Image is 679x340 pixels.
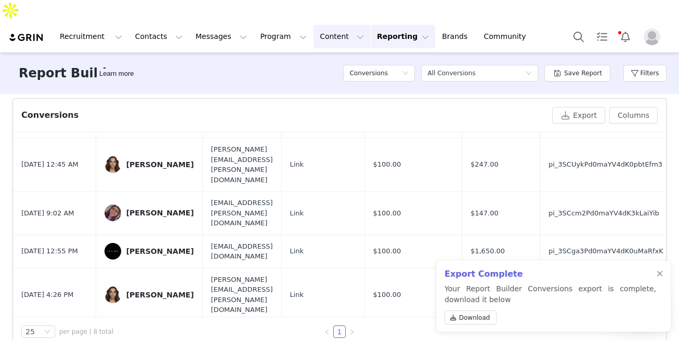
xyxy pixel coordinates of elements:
button: Messages [189,25,253,48]
a: [PERSON_NAME] [105,287,194,303]
span: Link [290,208,304,219]
button: Content [314,25,370,48]
span: [EMAIL_ADDRESS][PERSON_NAME][DOMAIN_NAME] [211,198,273,228]
span: [DATE] 12:55 PM [21,246,78,256]
span: $100.00 [373,208,401,219]
i: icon: down [526,70,532,77]
span: [DATE] 12:45 AM [21,159,79,170]
img: f341036a-2a81-4716-91a1-2a6274417a7a.jpg [105,243,121,260]
img: grin logo [8,33,45,43]
span: Download [459,313,490,322]
span: Link [290,159,304,170]
h5: Conversions [349,65,388,81]
span: [DATE] 9:02 AM [21,208,74,219]
span: $247.00 [471,159,499,170]
span: per page | 8 total [59,327,113,336]
li: Next Page [346,325,358,338]
div: All Conversions [427,65,475,81]
button: Contacts [129,25,189,48]
p: Your Report Builder Conversions export is complete, download it below [445,283,656,329]
button: Recruitment [54,25,128,48]
span: $1,650.00 [471,246,505,256]
button: Reporting [371,25,435,48]
span: [PERSON_NAME][EMAIL_ADDRESS][PERSON_NAME][DOMAIN_NAME] [211,275,273,315]
span: [DATE] 4:26 PM [21,290,73,300]
img: placeholder-profile.jpg [644,29,660,45]
span: $100.00 [373,290,401,300]
i: icon: down [44,329,50,336]
h3: Report Builder [19,64,121,83]
span: pi_3SCcm2Pd0maYV4dK3kLaiYib [549,208,659,219]
a: [PERSON_NAME] [105,205,194,221]
i: icon: left [324,329,330,335]
div: 25 [25,326,35,337]
span: pi_3SCga3Pd0maYV4dK0uMaRfxK [549,246,663,256]
div: Conversions [21,109,79,121]
button: Columns [609,107,658,124]
a: Community [478,25,537,48]
div: [PERSON_NAME] [126,291,194,299]
button: Save Report [544,65,610,81]
a: [PERSON_NAME] [105,243,194,260]
button: Filters [623,65,667,81]
span: [PERSON_NAME][EMAIL_ADDRESS][PERSON_NAME][DOMAIN_NAME] [211,144,273,185]
img: 7cc419b8-aac4-4f5d-b1c3-4d55501cc9dc.jpg [105,287,121,303]
a: 1 [334,326,345,337]
span: Link [290,290,304,300]
button: Program [254,25,313,48]
div: Tooltip anchor [97,69,136,79]
button: Export [552,107,605,124]
i: icon: right [349,329,355,335]
i: icon: down [402,70,409,77]
button: Profile [637,29,671,45]
span: $100.00 [373,246,401,256]
li: 1 [333,325,346,338]
a: Tasks [591,25,613,48]
span: pi_3SCUykPd0maYV4dK0pbtEfm3 [549,159,662,170]
span: $100.00 [373,159,401,170]
span: $147.00 [471,208,499,219]
span: [EMAIL_ADDRESS][DOMAIN_NAME] [211,241,273,262]
h2: Export Complete [445,268,656,280]
button: Search [567,25,590,48]
div: [PERSON_NAME] [126,160,194,169]
li: Previous Page [321,325,333,338]
a: Brands [436,25,477,48]
span: Link [290,246,304,256]
img: 7cc419b8-aac4-4f5d-b1c3-4d55501cc9dc.jpg [105,156,121,173]
a: [PERSON_NAME] [105,156,194,173]
div: [PERSON_NAME] [126,209,194,217]
button: Notifications [614,25,637,48]
img: d12b1865-3d27-451b-a020-fb251ce9187f.jpg [105,205,121,221]
a: Download [445,310,497,324]
div: [PERSON_NAME] [126,247,194,255]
